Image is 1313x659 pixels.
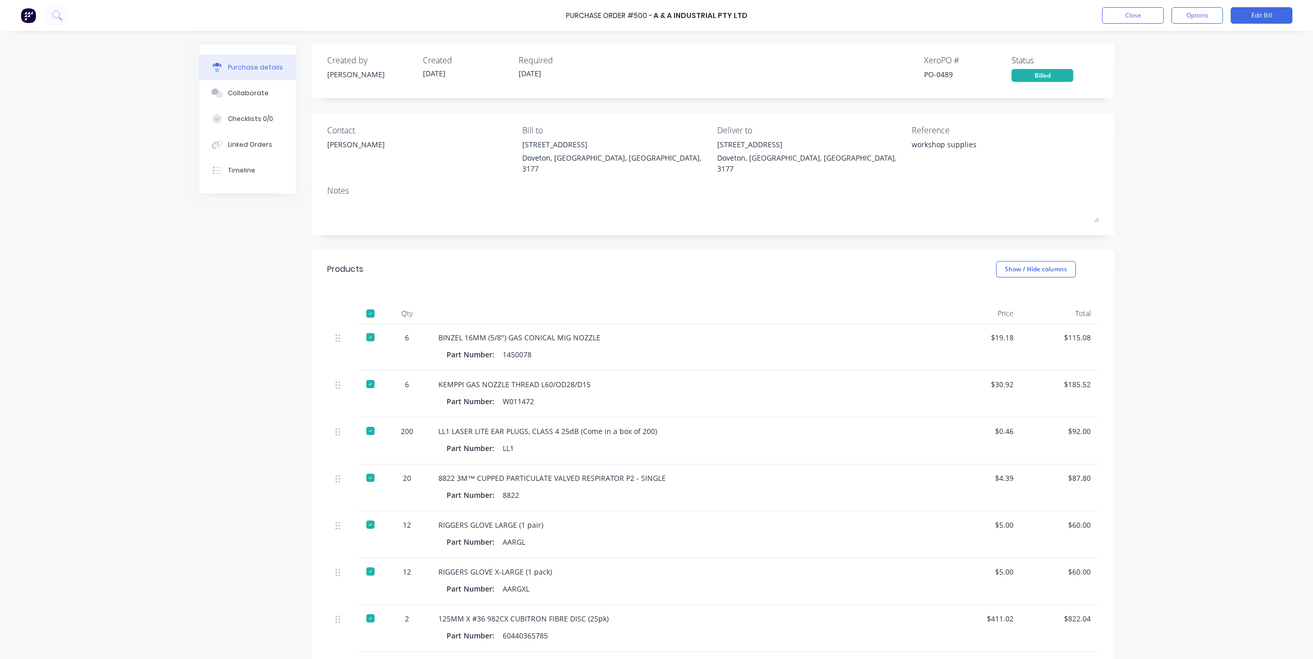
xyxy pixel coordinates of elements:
div: Checklists 0/0 [228,114,273,124]
div: AARGXL [503,581,529,596]
div: Part Number: [447,628,503,643]
div: BINZEL 16MM (5/8") GAS CONICAL MIG NOZZLE [438,332,936,343]
div: 12 [392,519,422,530]
button: Checklists 0/0 [199,106,296,132]
div: 200 [392,426,422,437]
div: 8822 [503,488,519,502]
div: Purchase Order #500 - [566,10,652,21]
div: A & A Industrial Pty Ltd [653,10,748,21]
div: Purchase details [228,63,283,72]
button: Timeline [199,158,296,183]
div: PO-0489 [924,69,1012,80]
div: Required [519,54,606,66]
div: $5.00 [953,566,1014,577]
div: LL1 LASER LITE EAR PLUGS, CLASS 4 25dB (Come in a box of 200) [438,426,936,437]
div: $60.00 [1030,566,1091,577]
div: $30.92 [953,379,1014,390]
div: $0.46 [953,426,1014,437]
div: RIGGERS GLOVE X-LARGE (1 pack) [438,566,936,577]
div: Doveton, [GEOGRAPHIC_DATA], [GEOGRAPHIC_DATA], 3177 [717,152,904,174]
button: Edit Bill [1231,7,1292,24]
div: Billed [1012,69,1073,82]
button: Options [1172,7,1223,24]
div: 1450078 [503,347,531,362]
div: Products [327,263,363,275]
div: 20 [392,473,422,483]
div: Part Number: [447,581,503,596]
div: KEMPPI GAS NOZZLE THREAD L60/OD28/D15 [438,379,936,390]
div: [STREET_ADDRESS] [717,139,904,150]
button: Show / Hide columns [996,261,1076,278]
div: $185.52 [1030,379,1091,390]
div: 12 [392,566,422,577]
div: Deliver to [717,124,904,136]
div: $822.04 [1030,613,1091,624]
div: LL1 [503,441,514,456]
div: Created by [327,54,415,66]
div: $5.00 [953,519,1014,530]
div: Linked Orders [228,140,272,149]
button: Purchase details [199,55,296,80]
div: Total [1022,303,1099,324]
div: $19.18 [953,332,1014,343]
div: Part Number: [447,394,503,409]
button: Collaborate [199,80,296,106]
div: Timeline [228,166,255,175]
button: Linked Orders [199,132,296,158]
div: Part Number: [447,347,503,362]
div: Doveton, [GEOGRAPHIC_DATA], [GEOGRAPHIC_DATA], 3177 [522,152,709,174]
div: [STREET_ADDRESS] [522,139,709,150]
div: 125MM X #36 982CX CUBITRON FIBRE DISC (25pk) [438,613,936,624]
div: 2 [392,613,422,624]
textarea: workshop supplies [912,139,1040,162]
div: AARGL [503,534,525,549]
div: Qty [384,303,430,324]
div: [PERSON_NAME] [327,139,385,150]
div: [PERSON_NAME] [327,69,415,80]
div: Notes [327,184,1099,197]
div: $411.02 [953,613,1014,624]
div: Xero PO # [924,54,1012,66]
div: Part Number: [447,534,503,549]
div: $92.00 [1030,426,1091,437]
div: Contact [327,124,514,136]
img: Factory [21,8,36,23]
div: 8822 3M™ CUPPED PARTICULATE VALVED RESPIRATOR P2 - SINGLE [438,473,936,483]
div: Collaborate [228,89,269,98]
div: Part Number: [447,441,503,456]
div: Part Number: [447,488,503,502]
div: 60440365785 [503,628,548,643]
button: Close [1102,7,1164,24]
div: 6 [392,332,422,343]
div: W011472 [503,394,534,409]
div: Reference [912,124,1099,136]
div: Bill to [522,124,709,136]
div: $87.80 [1030,473,1091,483]
div: $115.08 [1030,332,1091,343]
div: Created [423,54,510,66]
div: Price [945,303,1022,324]
div: 6 [392,379,422,390]
div: $4.39 [953,473,1014,483]
div: $60.00 [1030,519,1091,530]
div: Status [1012,54,1099,66]
div: RIGGERS GLOVE LARGE (1 pair) [438,519,936,530]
